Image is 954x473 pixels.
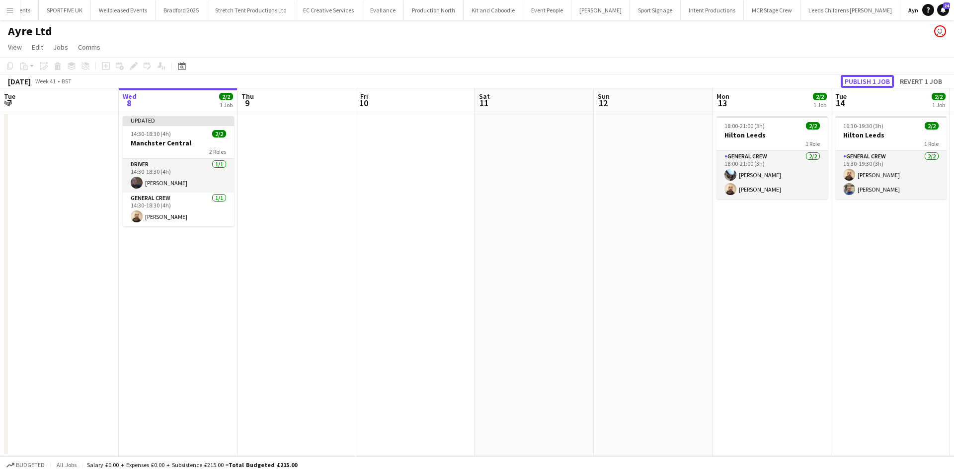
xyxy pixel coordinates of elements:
span: Budgeted [16,462,45,469]
button: Budgeted [5,460,46,471]
button: Publish 1 job [841,75,894,88]
button: MCR Stage Crew [744,0,800,20]
span: Total Budgeted £215.00 [229,461,297,469]
span: 1 Role [924,140,939,147]
span: 24 [943,2,950,9]
a: Comms [74,41,104,54]
span: 1 Role [805,140,820,147]
app-job-card: 18:00-21:00 (3h)2/2Hilton Leeds1 RoleGeneral Crew2/218:00-21:00 (3h)[PERSON_NAME][PERSON_NAME] [716,116,828,199]
span: 2/2 [806,122,820,130]
button: Kit and Caboodle [464,0,523,20]
span: 2/2 [925,122,939,130]
span: 16:30-19:30 (3h) [843,122,883,130]
span: 2/2 [212,130,226,137]
div: [DATE] [8,76,31,86]
span: 13 [715,97,729,109]
button: Bradford 2025 [156,0,207,20]
app-card-role: General Crew1/114:30-18:30 (4h)[PERSON_NAME] [123,193,234,226]
span: Comms [78,43,100,52]
app-card-role: General Crew2/216:30-19:30 (3h)[PERSON_NAME][PERSON_NAME] [835,151,947,199]
span: 14 [834,97,847,109]
span: 2/2 [219,93,233,100]
span: 2 Roles [209,148,226,155]
span: 7 [2,97,15,109]
span: Edit [32,43,43,52]
div: Updated [123,116,234,124]
span: 11 [477,97,490,109]
h3: Hilton Leeds [716,131,828,139]
span: Sat [479,92,490,101]
app-user-avatar: Dominic Riley [934,25,946,37]
div: BST [62,77,72,85]
app-job-card: 16:30-19:30 (3h)2/2Hilton Leeds1 RoleGeneral Crew2/216:30-19:30 (3h)[PERSON_NAME][PERSON_NAME] [835,116,947,199]
app-card-role: Driver1/114:30-18:30 (4h)[PERSON_NAME] [123,159,234,193]
button: SPORTFIVE UK [39,0,91,20]
span: 8 [121,97,137,109]
span: Week 41 [33,77,58,85]
span: 9 [240,97,254,109]
h1: Ayre Ltd [8,24,52,39]
app-job-card: Updated14:30-18:30 (4h)2/2Manchster Central2 RolesDriver1/114:30-18:30 (4h)[PERSON_NAME]General C... [123,116,234,226]
span: 2/2 [813,93,827,100]
span: 18:00-21:00 (3h) [724,122,765,130]
button: Sport Signage [630,0,681,20]
span: Tue [4,92,15,101]
h3: Manchster Central [123,138,234,147]
a: Edit [28,41,47,54]
button: Wellpleased Events [91,0,156,20]
span: 12 [596,97,610,109]
button: Revert 1 job [896,75,946,88]
span: Wed [123,92,137,101]
span: Tue [835,92,847,101]
button: Event People [523,0,571,20]
button: [PERSON_NAME] [571,0,630,20]
button: EC Creative Services [295,0,362,20]
span: Thu [241,92,254,101]
div: 1 Job [813,101,826,109]
a: 24 [937,4,949,16]
span: 14:30-18:30 (4h) [131,130,171,137]
button: Intent Productions [681,0,744,20]
span: Fri [360,92,368,101]
button: Production North [404,0,464,20]
button: Ayre Ltd [900,0,939,20]
h3: Hilton Leeds [835,131,947,139]
span: View [8,43,22,52]
div: 1 Job [932,101,945,109]
span: Sun [598,92,610,101]
span: Jobs [53,43,68,52]
button: Stretch Tent Productions Ltd [207,0,295,20]
span: 10 [359,97,368,109]
button: Evallance [362,0,404,20]
span: Mon [716,92,729,101]
span: 2/2 [932,93,946,100]
div: Salary £0.00 + Expenses £0.00 + Subsistence £215.00 = [87,461,297,469]
span: All jobs [55,461,79,469]
app-card-role: General Crew2/218:00-21:00 (3h)[PERSON_NAME][PERSON_NAME] [716,151,828,199]
a: View [4,41,26,54]
div: 1 Job [220,101,233,109]
a: Jobs [49,41,72,54]
button: Leeds Childrens [PERSON_NAME] [800,0,900,20]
